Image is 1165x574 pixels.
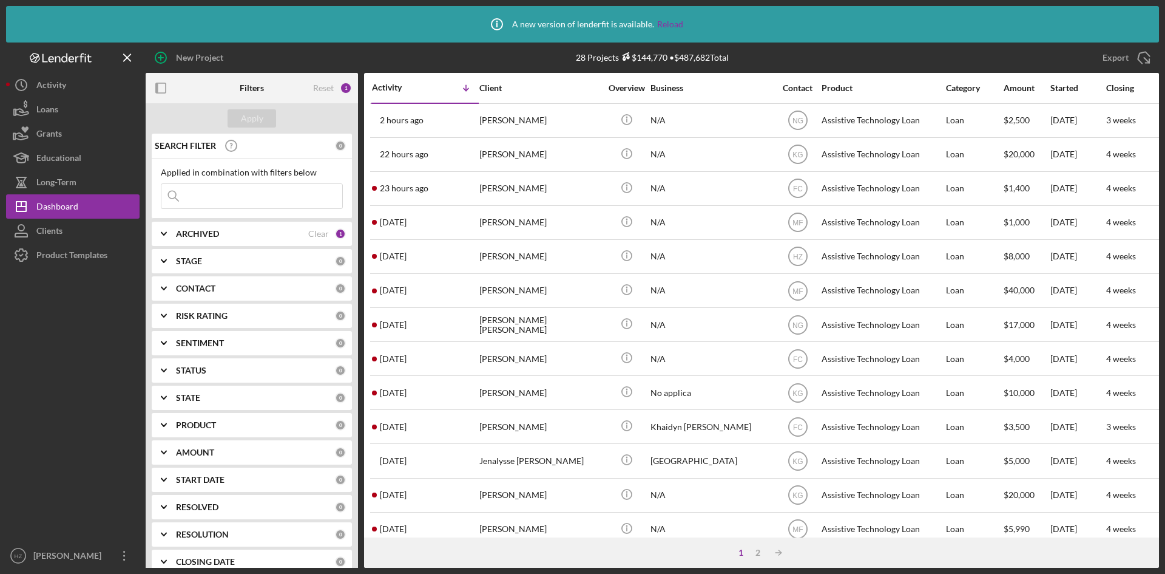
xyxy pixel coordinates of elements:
[6,170,140,194] button: Long-Term
[335,338,346,349] div: 0
[335,256,346,267] div: 0
[380,422,407,432] time: 2025-09-05 17:20
[36,194,78,222] div: Dashboard
[946,343,1002,375] div: Loan
[1106,354,1136,364] time: 4 weeks
[6,97,140,121] a: Loans
[335,420,346,431] div: 0
[6,243,140,267] a: Product Templates
[1106,388,1136,398] time: 4 weeks
[1050,479,1105,511] div: [DATE]
[176,557,235,567] b: CLOSING DATE
[380,354,407,364] time: 2025-09-05 20:25
[1004,115,1030,125] span: $2,500
[1004,285,1035,295] span: $40,000
[650,207,772,239] div: N/A
[335,447,346,458] div: 0
[155,141,216,151] b: SEARCH FILTER
[1050,104,1105,137] div: [DATE]
[1106,149,1136,159] time: 4 weeks
[479,104,601,137] div: [PERSON_NAME]
[6,146,140,170] a: Educational
[946,138,1002,171] div: Loan
[479,83,601,93] div: Client
[36,97,58,125] div: Loans
[822,479,943,511] div: Assistive Technology Loan
[1106,490,1136,500] time: 4 weeks
[792,525,803,534] text: MF
[479,377,601,409] div: [PERSON_NAME]
[335,310,346,321] div: 0
[1050,173,1105,205] div: [DATE]
[6,194,140,219] button: Dashboard
[340,82,352,94] div: 1
[482,9,683,39] div: A new version of lenderfit is available.
[792,389,803,397] text: KG
[335,502,346,513] div: 0
[1050,513,1105,545] div: [DATE]
[1050,275,1105,307] div: [DATE]
[1004,490,1035,500] span: $20,000
[335,365,346,376] div: 0
[335,283,346,294] div: 0
[146,46,235,70] button: New Project
[1106,251,1136,261] time: 4 weeks
[1004,388,1035,398] span: $10,000
[650,241,772,273] div: N/A
[792,117,803,125] text: NG
[479,207,601,239] div: [PERSON_NAME]
[650,343,772,375] div: N/A
[793,423,803,431] text: FC
[1106,217,1136,227] time: 4 weeks
[1004,319,1035,330] span: $17,000
[30,544,109,571] div: [PERSON_NAME]
[1050,207,1105,239] div: [DATE]
[335,474,346,485] div: 0
[380,115,424,125] time: 2025-09-09 14:31
[176,366,206,375] b: STATUS
[1004,524,1030,534] span: $5,990
[822,309,943,341] div: Assistive Technology Loan
[1004,217,1030,227] span: $1,000
[176,393,200,403] b: STATE
[946,83,1002,93] div: Category
[650,275,772,307] div: N/A
[15,553,22,559] text: HZ
[240,83,264,93] b: Filters
[650,104,772,137] div: N/A
[650,513,772,545] div: N/A
[946,479,1002,511] div: Loan
[1004,149,1035,159] span: $20,000
[380,490,407,500] time: 2025-09-05 03:01
[1050,83,1105,93] div: Started
[176,502,218,512] b: RESOLVED
[1106,422,1136,432] time: 3 weeks
[1090,46,1159,70] button: Export
[335,529,346,540] div: 0
[36,243,107,270] div: Product Templates
[822,377,943,409] div: Assistive Technology Loan
[650,377,772,409] div: No applica
[650,479,772,511] div: N/A
[176,475,225,485] b: START DATE
[1106,285,1136,295] time: 4 weeks
[36,170,76,197] div: Long-Term
[380,388,407,398] time: 2025-09-05 18:12
[792,457,803,466] text: KG
[822,173,943,205] div: Assistive Technology Loan
[946,207,1002,239] div: Loan
[241,109,263,128] div: Apply
[6,121,140,146] button: Grants
[6,219,140,243] button: Clients
[946,445,1002,477] div: Loan
[822,445,943,477] div: Assistive Technology Loan
[793,355,803,363] text: FC
[380,217,407,227] time: 2025-09-07 02:02
[1004,251,1030,261] span: $8,000
[946,241,1002,273] div: Loan
[380,524,407,534] time: 2025-09-04 23:50
[176,229,219,239] b: ARCHIVED
[479,275,601,307] div: [PERSON_NAME]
